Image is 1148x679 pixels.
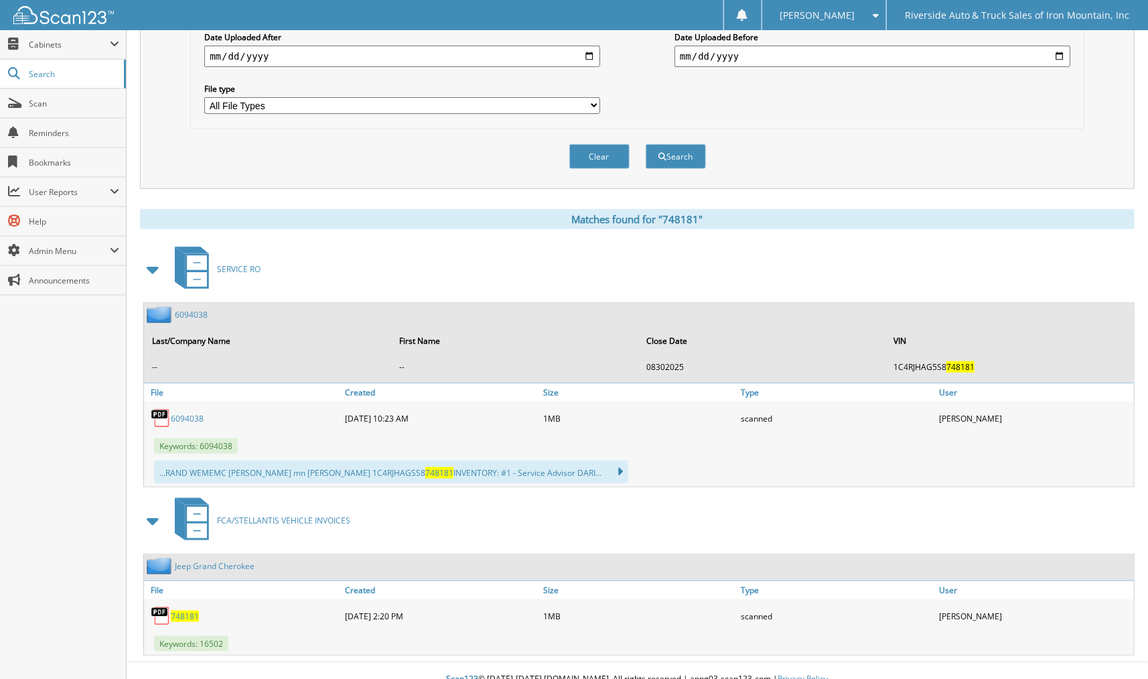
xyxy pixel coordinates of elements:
a: Type [738,581,936,599]
span: Announcements [29,275,119,286]
span: FCA/STELLANTIS VEHICLE INVOICES [217,515,350,526]
th: First Name [392,327,638,355]
a: FCA/STELLANTIS VEHICLE INVOICES [167,494,350,547]
a: Created [342,581,541,599]
a: Size [540,383,738,402]
a: Type [738,383,936,402]
span: Riverside Auto & Truck Sales of Iron Mountain, Inc [905,11,1130,19]
div: scanned [738,603,936,629]
td: 1C4RJHAG5S8 [887,356,1133,378]
img: PDF.png [151,606,171,626]
img: PDF.png [151,408,171,428]
img: scan123-logo-white.svg [13,6,114,24]
div: [DATE] 10:23 AM [342,405,541,432]
th: VIN [887,327,1133,355]
button: Search [646,144,706,169]
span: Keywords: 6094038 [154,438,238,454]
img: folder2.png [147,558,175,574]
span: [PERSON_NAME] [780,11,855,19]
span: Reminders [29,127,119,139]
div: 1MB [540,405,738,432]
td: 08302025 [640,356,885,378]
button: Clear [569,144,630,169]
a: Size [540,581,738,599]
td: -- [392,356,638,378]
div: [PERSON_NAME] [936,405,1134,432]
input: end [674,46,1070,67]
label: Date Uploaded Before [674,32,1070,43]
a: 6094038 [171,413,204,424]
span: Scan [29,98,119,109]
th: Close Date [640,327,885,355]
div: [DATE] 2:20 PM [342,603,541,629]
a: File [144,581,342,599]
label: Date Uploaded After [204,32,600,43]
span: Keywords: 16502 [154,636,228,652]
div: [PERSON_NAME] [936,603,1134,629]
span: 748181 [425,467,453,479]
a: User [936,581,1134,599]
a: Jeep Grand Cherokee [175,560,255,572]
span: Cabinets [29,39,110,50]
span: Help [29,216,119,227]
span: SERVICE RO [217,263,261,275]
div: 1MB [540,603,738,629]
img: folder2.png [147,306,175,323]
a: Created [342,383,541,402]
div: Matches found for "748181" [140,209,1135,229]
a: User [936,383,1134,402]
input: start [204,46,600,67]
label: File type [204,83,600,95]
a: SERVICE RO [167,243,261,296]
iframe: Chat Widget [1081,615,1148,679]
a: File [144,383,342,402]
span: User Reports [29,186,110,198]
span: Admin Menu [29,245,110,257]
span: Bookmarks [29,157,119,168]
th: Last/Company Name [145,327,391,355]
span: Search [29,68,117,80]
div: scanned [738,405,936,432]
span: 748181 [946,361,975,373]
a: 6094038 [175,309,208,320]
div: ...RAND WEMEMC [PERSON_NAME] mn [PERSON_NAME] 1C4RJHAGSS8 INVENTORY: #1 - Service Advisor DARI... [154,460,628,483]
a: 748181 [171,611,199,622]
td: -- [145,356,391,378]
